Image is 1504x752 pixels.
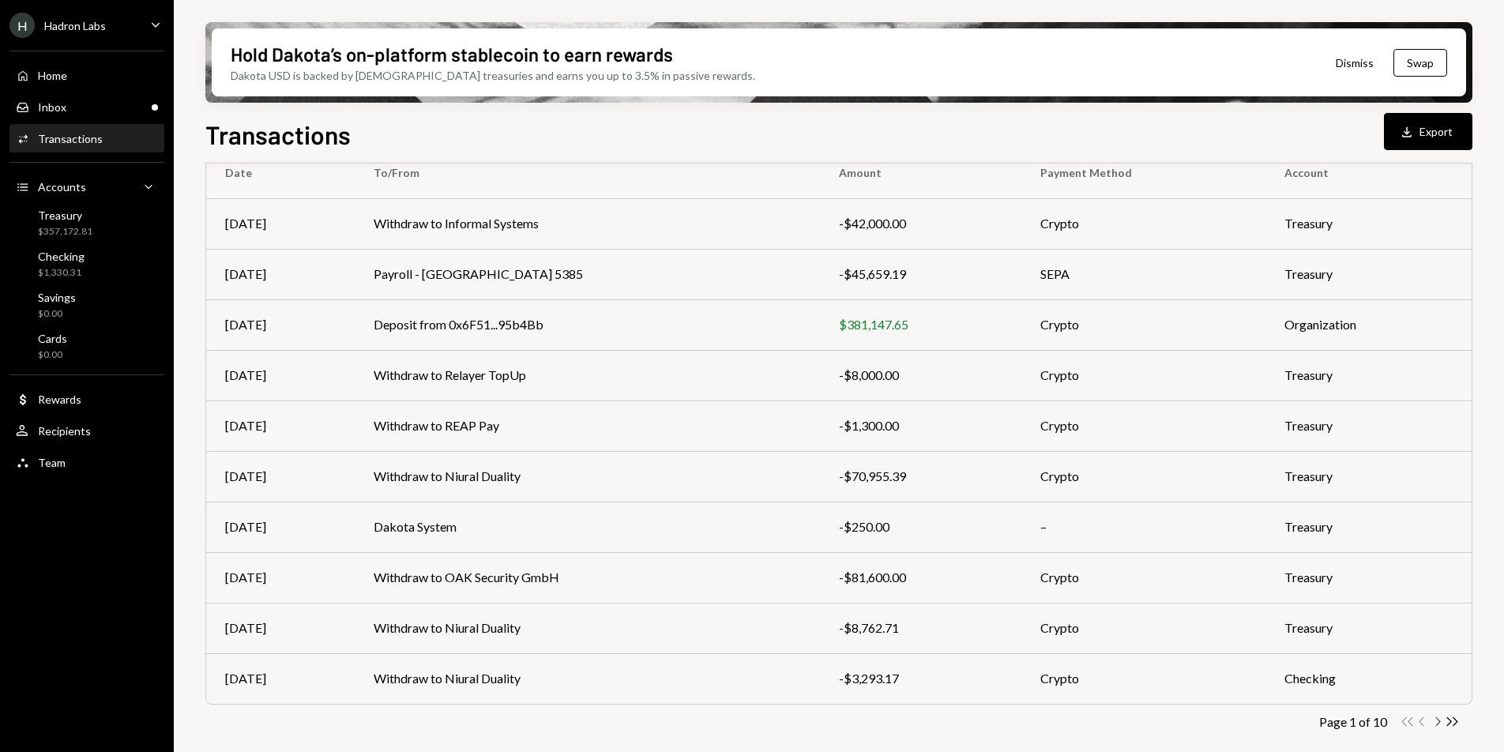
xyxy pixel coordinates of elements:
[839,265,1003,284] div: -$45,659.19
[1319,714,1387,729] div: Page 1 of 10
[38,100,66,114] div: Inbox
[1021,552,1265,603] td: Crypto
[839,416,1003,435] div: -$1,300.00
[839,214,1003,233] div: -$42,000.00
[9,448,164,476] a: Team
[1265,350,1472,400] td: Treasury
[355,451,820,502] td: Withdraw to Niural Duality
[9,327,164,365] a: Cards$0.00
[1021,299,1265,350] td: Crypto
[839,619,1003,637] div: -$8,762.71
[839,315,1003,334] div: $381,147.65
[1316,44,1393,81] button: Dismiss
[225,619,336,637] div: [DATE]
[355,299,820,350] td: Deposit from 0x6F51...95b4Bb
[355,552,820,603] td: Withdraw to OAK Security GmbH
[1265,299,1472,350] td: Organization
[9,286,164,324] a: Savings$0.00
[355,249,820,299] td: Payroll - [GEOGRAPHIC_DATA] 5385
[231,41,673,67] div: Hold Dakota’s on-platform stablecoin to earn rewards
[38,332,67,345] div: Cards
[38,291,76,304] div: Savings
[38,266,85,280] div: $1,330.31
[225,467,336,486] div: [DATE]
[225,517,336,536] div: [DATE]
[1021,653,1265,704] td: Crypto
[1265,653,1472,704] td: Checking
[9,385,164,413] a: Rewards
[355,198,820,249] td: Withdraw to Informal Systems
[225,214,336,233] div: [DATE]
[355,603,820,653] td: Withdraw to Niural Duality
[1021,249,1265,299] td: SEPA
[839,517,1003,536] div: -$250.00
[225,568,336,587] div: [DATE]
[1265,148,1472,198] th: Account
[1021,603,1265,653] td: Crypto
[1265,603,1472,653] td: Treasury
[38,424,91,438] div: Recipients
[1265,502,1472,552] td: Treasury
[44,19,106,32] div: Hadron Labs
[9,61,164,89] a: Home
[225,416,336,435] div: [DATE]
[38,132,103,145] div: Transactions
[839,568,1003,587] div: -$81,600.00
[9,245,164,283] a: Checking$1,330.31
[38,250,85,263] div: Checking
[1393,49,1447,77] button: Swap
[1265,400,1472,451] td: Treasury
[225,315,336,334] div: [DATE]
[1021,451,1265,502] td: Crypto
[355,350,820,400] td: Withdraw to Relayer TopUp
[9,124,164,152] a: Transactions
[839,366,1003,385] div: -$8,000.00
[355,400,820,451] td: Withdraw to REAP Pay
[820,148,1022,198] th: Amount
[9,172,164,201] a: Accounts
[231,67,755,84] div: Dakota USD is backed by [DEMOGRAPHIC_DATA] treasuries and earns you up to 3.5% in passive rewards.
[355,148,820,198] th: To/From
[355,653,820,704] td: Withdraw to Niural Duality
[225,265,336,284] div: [DATE]
[38,393,81,406] div: Rewards
[1265,552,1472,603] td: Treasury
[206,148,355,198] th: Date
[225,366,336,385] div: [DATE]
[839,467,1003,486] div: -$70,955.39
[1265,198,1472,249] td: Treasury
[38,456,66,469] div: Team
[9,204,164,242] a: Treasury$357,172.81
[38,69,67,82] div: Home
[1021,350,1265,400] td: Crypto
[1021,502,1265,552] td: –
[38,348,67,362] div: $0.00
[1384,113,1472,150] button: Export
[225,669,336,688] div: [DATE]
[1021,148,1265,198] th: Payment Method
[9,92,164,121] a: Inbox
[1265,249,1472,299] td: Treasury
[38,307,76,321] div: $0.00
[355,502,820,552] td: Dakota System
[9,416,164,445] a: Recipients
[205,118,351,150] h1: Transactions
[38,209,92,222] div: Treasury
[1021,400,1265,451] td: Crypto
[38,180,86,194] div: Accounts
[1265,451,1472,502] td: Treasury
[9,13,35,38] div: H
[38,225,92,239] div: $357,172.81
[839,669,1003,688] div: -$3,293.17
[1021,198,1265,249] td: Crypto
